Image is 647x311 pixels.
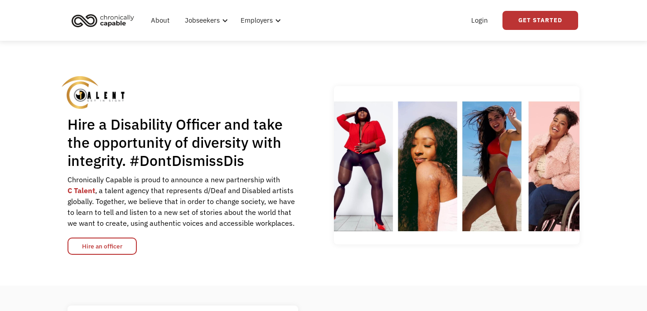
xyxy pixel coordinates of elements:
[145,6,175,35] a: About
[241,15,273,26] div: Employers
[185,15,220,26] div: Jobseekers
[68,186,95,195] a: C Talent
[235,6,284,35] div: Employers
[69,10,141,30] a: home
[179,6,231,35] div: Jobseekers
[466,6,493,35] a: Login
[68,238,137,255] a: Hire an officer
[68,115,298,170] h1: Hire a Disability Officer and take the opportunity of diversity with integrity. #DontDismissDis
[69,10,137,30] img: Chronically Capable logo
[68,174,298,228] div: Chronically Capable is proud to announce a new partnership with ‍ , a talent agency that represen...
[502,11,578,30] a: Get Started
